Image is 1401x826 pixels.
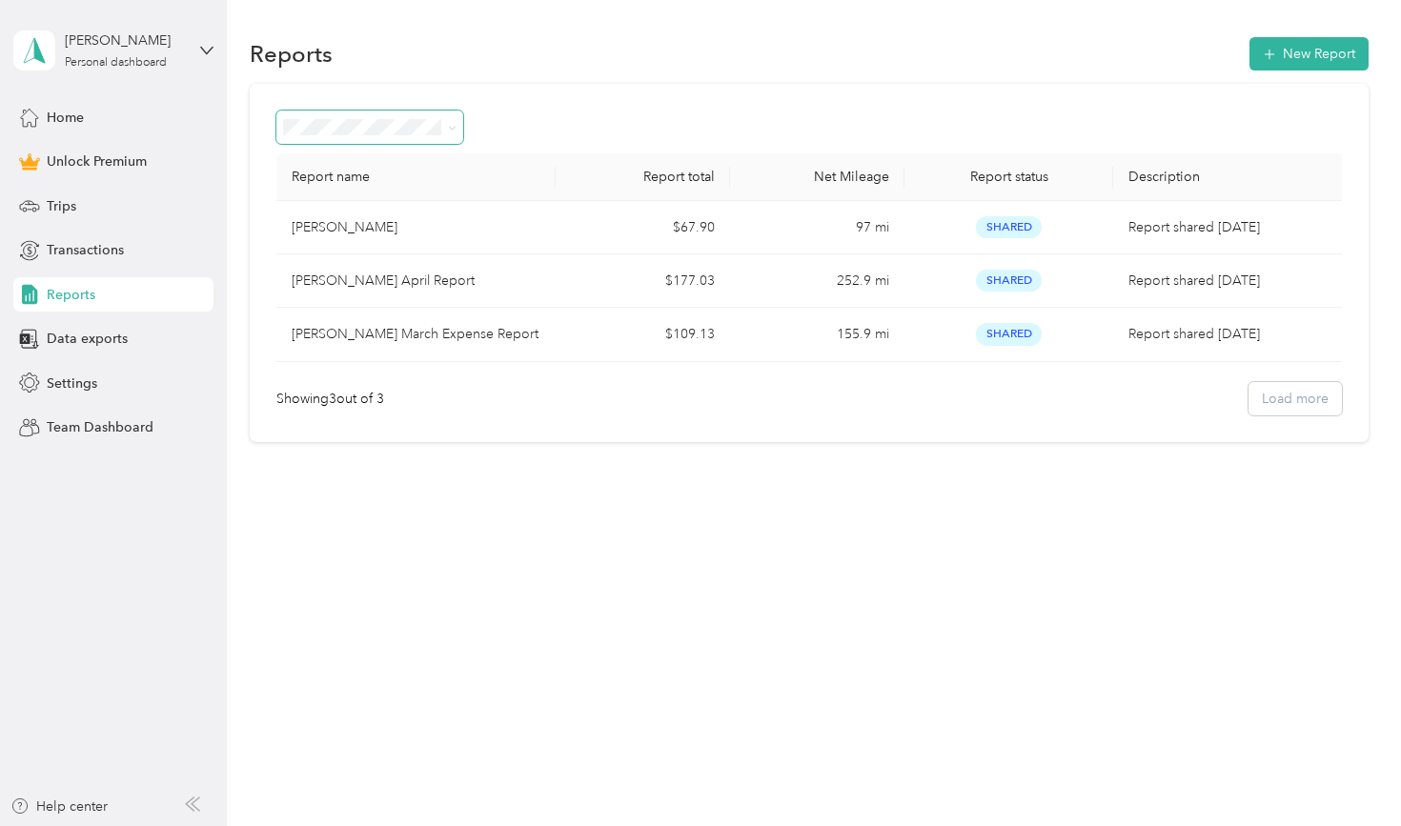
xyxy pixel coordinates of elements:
[47,240,124,260] span: Transactions
[1128,271,1330,292] p: Report shared [DATE]
[292,271,475,292] p: [PERSON_NAME] April Report
[47,373,97,393] span: Settings
[47,108,84,128] span: Home
[730,254,904,308] td: 252.9 mi
[920,169,1099,185] div: Report status
[1113,153,1346,201] th: Description
[47,151,147,171] span: Unlock Premium
[730,308,904,361] td: 155.9 mi
[976,216,1042,238] span: Shared
[1294,719,1401,826] iframe: Everlance-gr Chat Button Frame
[556,201,730,254] td: $67.90
[292,217,397,238] p: [PERSON_NAME]
[1249,37,1369,71] button: New Report
[65,30,184,50] div: [PERSON_NAME]
[47,196,76,216] span: Trips
[556,254,730,308] td: $177.03
[47,285,95,305] span: Reports
[250,44,333,64] h1: Reports
[730,201,904,254] td: 97 mi
[10,796,108,816] button: Help center
[292,324,538,345] p: [PERSON_NAME] March Expense Report
[556,153,730,201] th: Report total
[276,389,384,409] div: Showing 3 out of 3
[1128,324,1330,345] p: Report shared [DATE]
[276,153,556,201] th: Report name
[1128,217,1330,238] p: Report shared [DATE]
[47,329,128,349] span: Data exports
[976,323,1042,345] span: Shared
[65,57,167,69] div: Personal dashboard
[556,308,730,361] td: $109.13
[976,270,1042,292] span: Shared
[47,417,153,437] span: Team Dashboard
[730,153,904,201] th: Net Mileage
